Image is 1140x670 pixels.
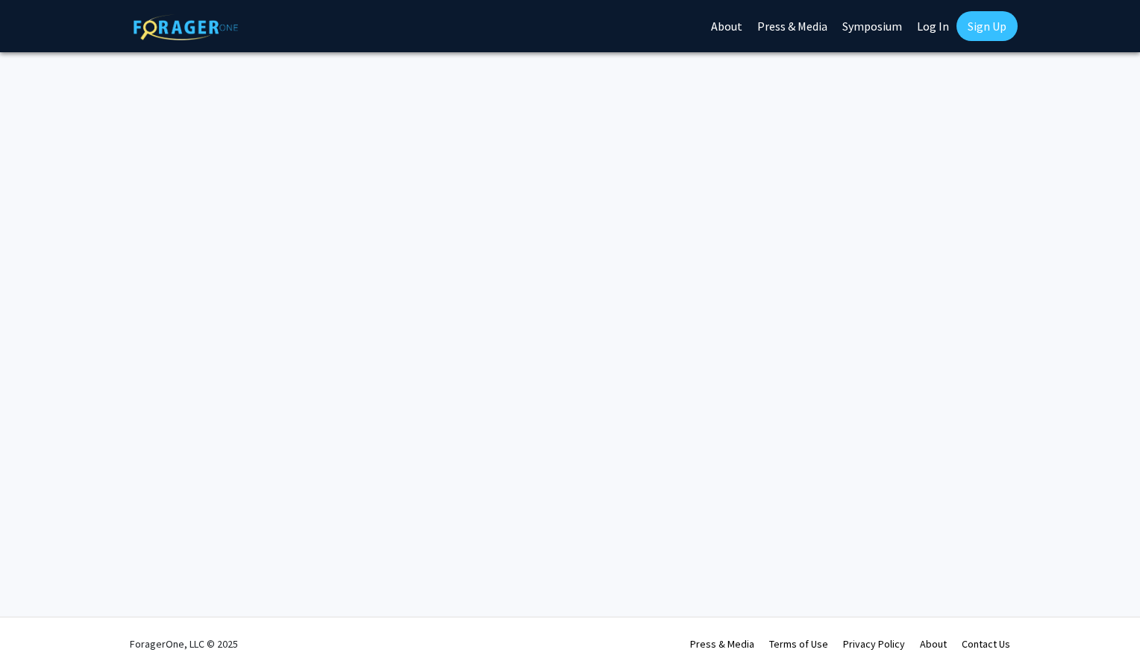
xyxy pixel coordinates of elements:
[134,14,238,40] img: ForagerOne Logo
[690,637,754,651] a: Press & Media
[920,637,947,651] a: About
[769,637,828,651] a: Terms of Use
[956,11,1018,41] a: Sign Up
[843,637,905,651] a: Privacy Policy
[130,618,238,670] div: ForagerOne, LLC © 2025
[962,637,1010,651] a: Contact Us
